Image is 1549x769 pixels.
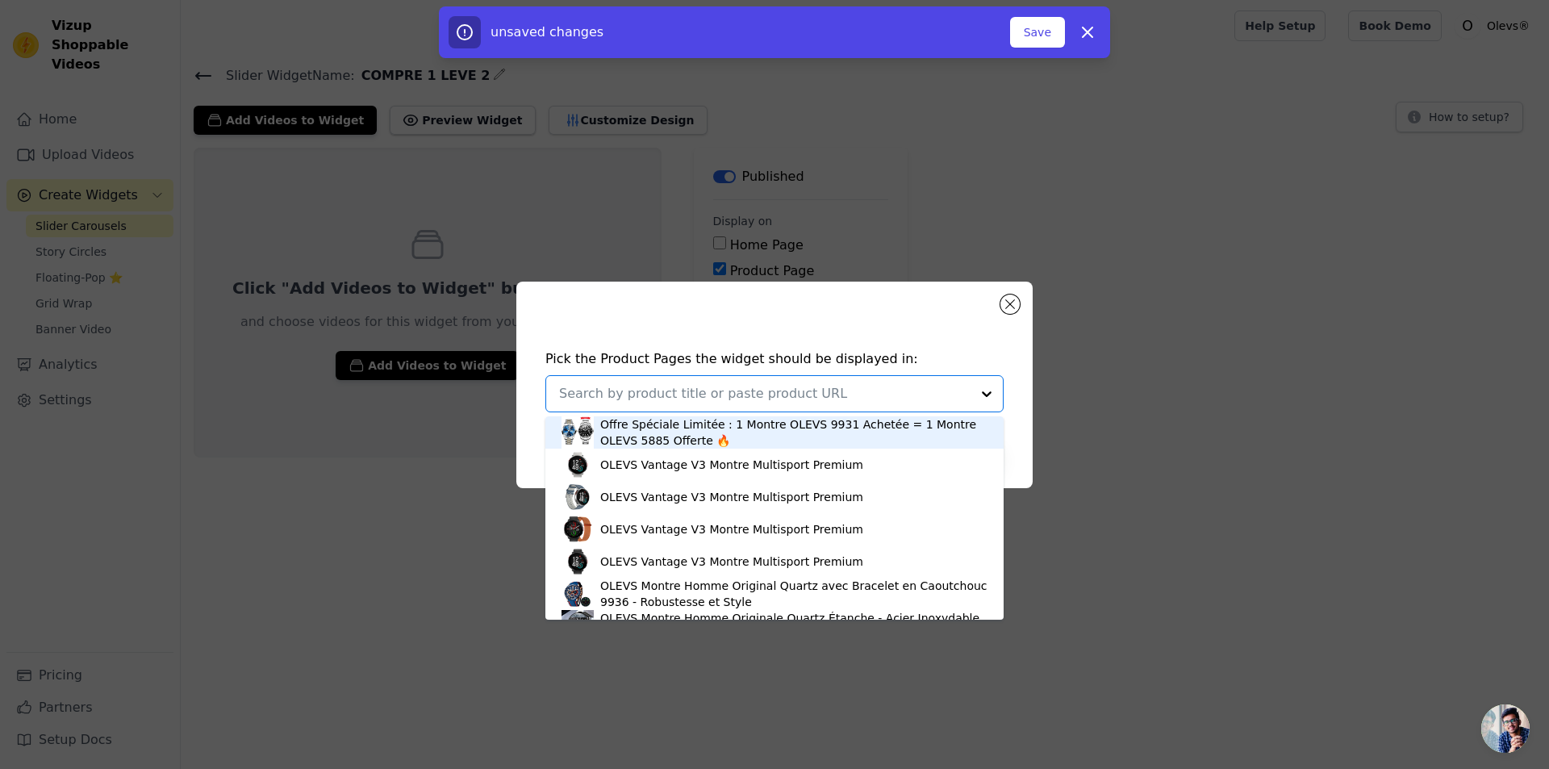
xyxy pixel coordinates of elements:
img: product thumbnail [562,481,594,513]
div: OLEVS Vantage V3 Montre Multisport Premium [600,457,863,473]
button: Close modal [1000,295,1020,314]
input: Search by product title or paste product URL [559,384,971,403]
button: Save [1010,17,1065,48]
div: OLEVS Vantage V3 Montre Multisport Premium [600,489,863,505]
img: product thumbnail [562,545,594,578]
span: unsaved changes [491,24,603,40]
div: OLEVS Vantage V3 Montre Multisport Premium [600,554,863,570]
div: OLEVS Vantage V3 Montre Multisport Premium [600,521,863,537]
div: Offre Spéciale Limitée : 1 Montre OLEVS 9931 Achetée = 1 Montre OLEVS 5885 Offerte 🔥 [600,416,987,449]
a: Open chat [1481,704,1530,753]
img: product thumbnail [562,513,594,545]
h4: Pick the Product Pages the widget should be displayed in: [545,349,1004,369]
img: product thumbnail [562,449,594,481]
div: OLEVS Montre Homme Original Quartz avec Bracelet en Caoutchouc 9936 - Robustesse et Style [600,578,987,610]
img: product thumbnail [562,578,594,610]
img: product thumbnail [562,416,594,449]
img: product thumbnail [562,610,594,642]
div: OLEVS Montre Homme Originale Quartz Étanche - Acier Inoxydable 2886 42 mm [600,610,987,642]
